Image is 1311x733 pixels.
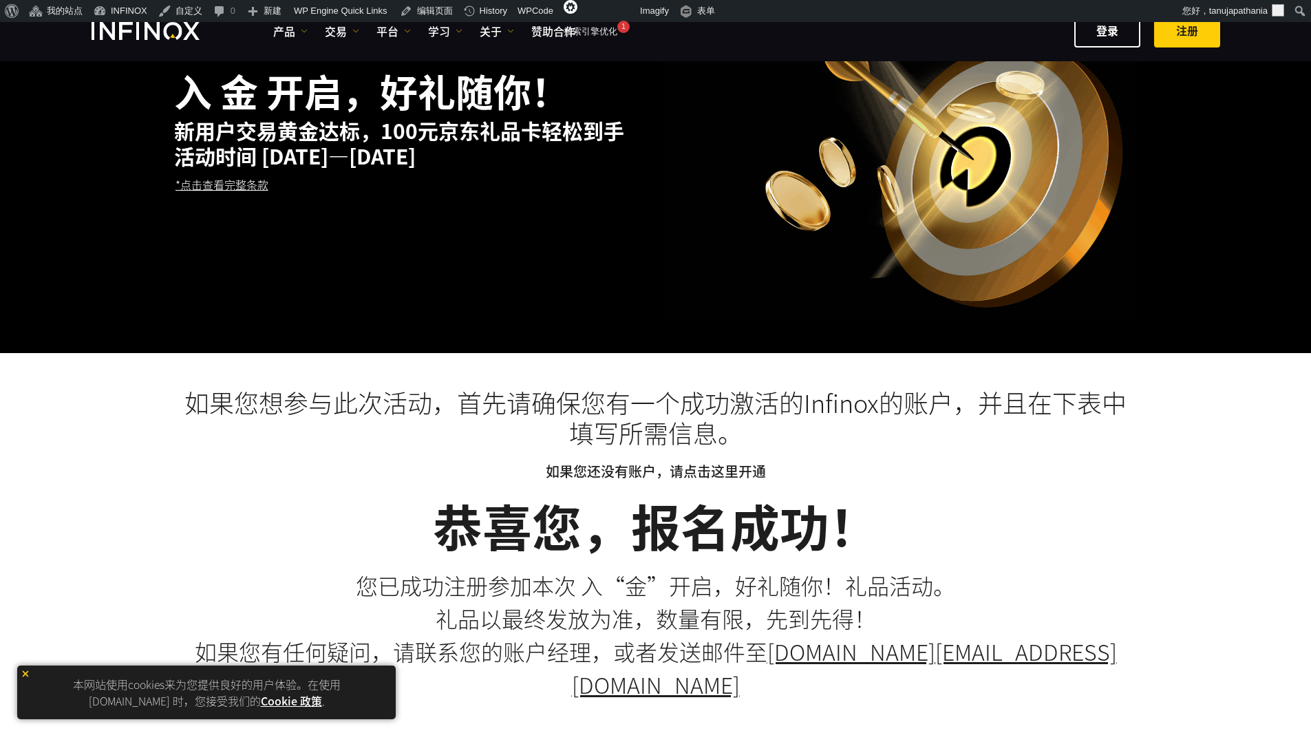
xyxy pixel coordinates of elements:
[1209,6,1268,16] span: tanujapathania
[617,21,630,33] div: 1
[428,23,462,39] a: 学习
[261,692,322,709] a: Cookie 政策
[174,63,569,118] strong: 入 金 开启，好礼随你！
[572,635,1117,700] a: [DOMAIN_NAME][EMAIL_ADDRESS][DOMAIN_NAME]
[174,569,1138,701] p: 您已成功注册参加本次 入“金”开启，好礼随你！礼品活动。 礼品以最终发放为准，数量有限，先到先得！ 如果您有任何疑问，请联系您的账户经理，或者发送邮件至
[564,26,617,36] span: 搜索引擎优化
[376,23,411,39] a: 平台
[325,23,359,39] a: 交易
[24,672,389,712] p: 本网站使用cookies来为您提供良好的用户体验。在使用 [DOMAIN_NAME] 时，您接受我们的 .
[92,22,232,40] a: INFINOX Logo
[531,23,575,39] a: 赞助合作
[174,462,1138,481] p: 如果您还没有账户，请点击这里开通
[174,118,664,168] h2: 新用户交易黄金达标，100元京东礼品卡轻松到手 活动时间 [DATE]—[DATE]
[480,23,514,39] a: 关于
[174,387,1138,448] h2: 如果您想参与此次活动，首先请确保您有一个成功激活的Infinox的账户，并且在下表中填写所需信息。
[1154,14,1220,47] a: ​​注册​
[21,669,30,679] img: yellow close icon
[433,489,879,561] strong: 恭喜您，报名成功！
[174,168,270,202] a: *点击查看完整条款
[273,23,308,39] a: 产品
[1074,14,1140,47] a: 登录​​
